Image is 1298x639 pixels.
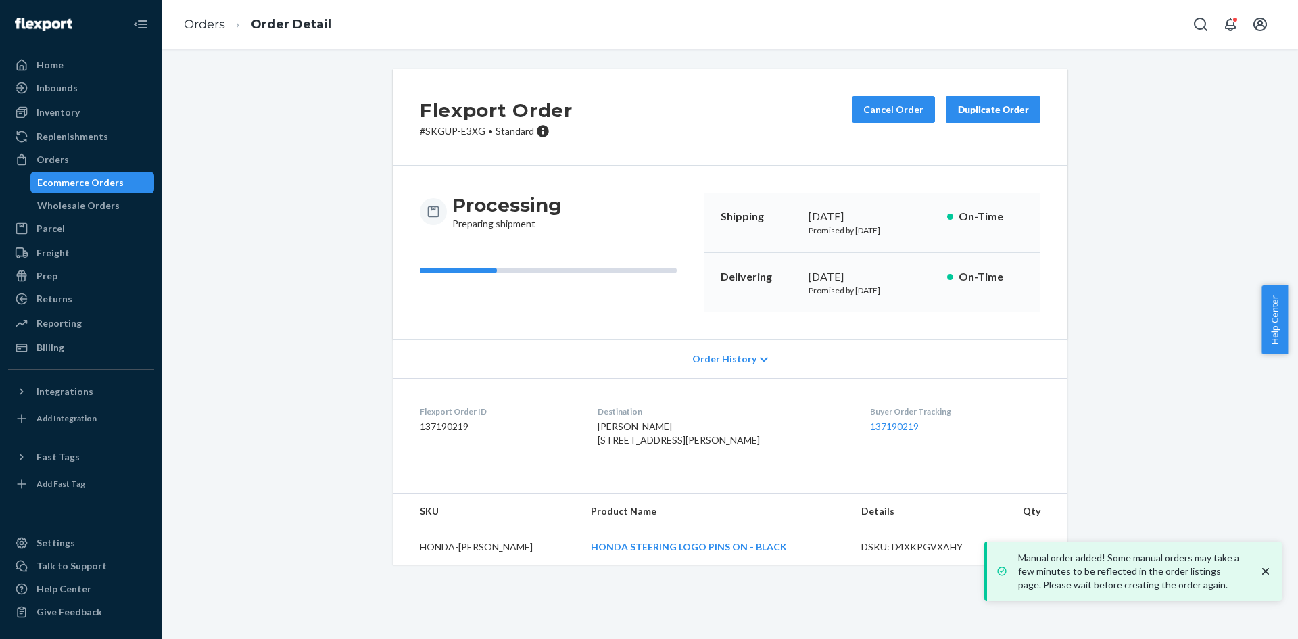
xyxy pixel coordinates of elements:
a: Freight [8,242,154,264]
button: Fast Tags [8,446,154,468]
div: Returns [37,292,72,306]
div: Give Feedback [37,605,102,619]
button: Close Navigation [127,11,154,38]
p: On-Time [959,269,1024,285]
a: Inventory [8,101,154,123]
a: HONDA STEERING LOGO PINS ON - BLACK [591,541,787,552]
button: Give Feedback [8,601,154,623]
a: Order Detail [251,17,331,32]
a: Wholesale Orders [30,195,155,216]
p: Delivering [721,269,798,285]
div: Replenishments [37,130,108,143]
a: Add Integration [8,408,154,429]
td: HONDA-[PERSON_NAME] [393,529,580,565]
button: Cancel Order [852,96,935,123]
a: Prep [8,265,154,287]
div: [DATE] [809,269,936,285]
div: Help Center [37,582,91,596]
td: 1 [999,529,1067,565]
a: Orders [184,17,225,32]
div: Home [37,58,64,72]
div: Reporting [37,316,82,330]
a: 137190219 [870,421,919,432]
a: Talk to Support [8,555,154,577]
button: Open notifications [1217,11,1244,38]
a: Replenishments [8,126,154,147]
a: Settings [8,532,154,554]
a: Add Fast Tag [8,473,154,495]
div: Wholesale Orders [37,199,120,212]
ol: breadcrumbs [173,5,342,45]
p: Promised by [DATE] [809,224,936,236]
button: Integrations [8,381,154,402]
a: Help Center [8,578,154,600]
img: Flexport logo [15,18,72,31]
dt: Destination [598,406,849,417]
p: Promised by [DATE] [809,285,936,296]
div: Prep [37,269,57,283]
div: DSKU: D4XKPGVXAHY [861,540,988,554]
div: [DATE] [809,209,936,224]
div: Add Fast Tag [37,478,85,490]
div: Orders [37,153,69,166]
div: Preparing shipment [452,193,562,231]
dt: Buyer Order Tracking [870,406,1040,417]
a: Ecommerce Orders [30,172,155,193]
button: Open Search Box [1187,11,1214,38]
button: Duplicate Order [946,96,1040,123]
a: Returns [8,288,154,310]
button: Open account menu [1247,11,1274,38]
span: [PERSON_NAME] [STREET_ADDRESS][PERSON_NAME] [598,421,760,446]
h3: Processing [452,193,562,217]
p: Manual order added! Some manual orders may take a few minutes to be reflected in the order listin... [1018,551,1245,592]
a: Reporting [8,312,154,334]
div: Ecommerce Orders [37,176,124,189]
span: Standard [496,125,534,137]
dd: 137190219 [420,420,576,433]
p: # SKGUP-E3XG [420,124,573,138]
dt: Flexport Order ID [420,406,576,417]
a: Parcel [8,218,154,239]
th: SKU [393,494,580,529]
h2: Flexport Order [420,96,573,124]
div: Talk to Support [37,559,107,573]
th: Product Name [580,494,850,529]
a: Orders [8,149,154,170]
a: Inbounds [8,77,154,99]
span: • [488,125,493,137]
div: Integrations [37,385,93,398]
div: Parcel [37,222,65,235]
div: Billing [37,341,64,354]
button: Help Center [1261,285,1288,354]
a: Home [8,54,154,76]
th: Details [850,494,999,529]
a: Billing [8,337,154,358]
svg: close toast [1259,565,1272,578]
div: Inventory [37,105,80,119]
div: Duplicate Order [957,103,1029,116]
div: Freight [37,246,70,260]
div: Add Integration [37,412,97,424]
th: Qty [999,494,1067,529]
span: Order History [692,352,756,366]
div: Fast Tags [37,450,80,464]
div: Settings [37,536,75,550]
div: Inbounds [37,81,78,95]
p: Shipping [721,209,798,224]
p: On-Time [959,209,1024,224]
